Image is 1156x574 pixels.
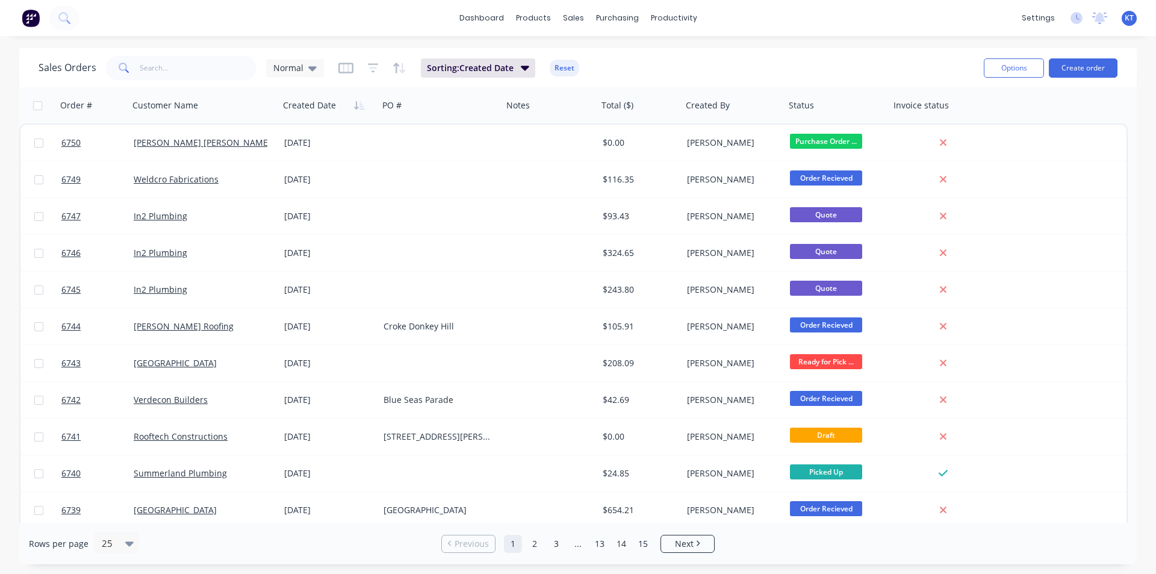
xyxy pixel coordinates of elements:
[61,320,81,332] span: 6744
[284,504,374,516] div: [DATE]
[61,455,134,491] a: 6740
[790,244,862,259] span: Quote
[687,394,775,406] div: [PERSON_NAME]
[61,210,81,222] span: 6747
[29,538,89,550] span: Rows per page
[790,317,862,332] span: Order Recieved
[790,391,862,406] span: Order Recieved
[687,284,775,296] div: [PERSON_NAME]
[1125,13,1134,23] span: KT
[687,504,775,516] div: [PERSON_NAME]
[61,419,134,455] a: 6741
[384,504,493,516] div: [GEOGRAPHIC_DATA]
[601,99,633,111] div: Total ($)
[384,431,493,443] div: [STREET_ADDRESS][PERSON_NAME]
[61,394,81,406] span: 6742
[634,535,652,553] a: Page 15
[1016,9,1061,27] div: settings
[789,99,814,111] div: Status
[591,535,609,553] a: Page 13
[603,320,674,332] div: $105.91
[569,535,587,553] a: Jump forward
[603,431,674,443] div: $0.00
[134,247,187,258] a: In2 Plumbing
[455,538,489,550] span: Previous
[61,125,134,161] a: 6750
[60,99,92,111] div: Order #
[687,173,775,186] div: [PERSON_NAME]
[506,99,530,111] div: Notes
[284,431,374,443] div: [DATE]
[790,170,862,186] span: Order Recieved
[134,284,187,295] a: In2 Plumbing
[550,60,579,76] button: Reset
[284,357,374,369] div: [DATE]
[547,535,565,553] a: Page 3
[687,467,775,479] div: [PERSON_NAME]
[61,308,134,345] a: 6744
[612,535,630,553] a: Page 14
[284,247,374,259] div: [DATE]
[427,62,514,74] span: Sorting: Created Date
[61,235,134,271] a: 6746
[510,9,557,27] div: products
[686,99,730,111] div: Created By
[590,9,645,27] div: purchasing
[284,284,374,296] div: [DATE]
[61,492,134,528] a: 6739
[134,173,219,185] a: Weldcro Fabrications
[134,431,228,442] a: Rooftech Constructions
[687,210,775,222] div: [PERSON_NAME]
[134,357,217,369] a: [GEOGRAPHIC_DATA]
[61,161,134,198] a: 6749
[134,210,187,222] a: In2 Plumbing
[61,431,81,443] span: 6741
[603,394,674,406] div: $42.69
[603,210,674,222] div: $93.43
[284,320,374,332] div: [DATE]
[984,58,1044,78] button: Options
[61,284,81,296] span: 6745
[790,281,862,296] span: Quote
[284,394,374,406] div: [DATE]
[134,504,217,516] a: [GEOGRAPHIC_DATA]
[790,134,862,149] span: Purchase Order ...
[526,535,544,553] a: Page 2
[61,272,134,308] a: 6745
[22,9,40,27] img: Factory
[134,467,227,479] a: Summerland Plumbing
[790,354,862,369] span: Ready for Pick ...
[384,394,493,406] div: Blue Seas Parade
[603,284,674,296] div: $243.80
[687,137,775,149] div: [PERSON_NAME]
[284,210,374,222] div: [DATE]
[790,207,862,222] span: Quote
[504,535,522,553] a: Page 1 is your current page
[140,56,257,80] input: Search...
[284,137,374,149] div: [DATE]
[61,173,81,186] span: 6749
[603,173,674,186] div: $116.35
[442,538,495,550] a: Previous page
[39,62,96,73] h1: Sales Orders
[134,137,271,148] a: [PERSON_NAME] [PERSON_NAME]
[1049,58,1117,78] button: Create order
[134,394,208,405] a: Verdecon Builders
[61,198,134,234] a: 6747
[132,99,198,111] div: Customer Name
[893,99,949,111] div: Invoice status
[687,247,775,259] div: [PERSON_NAME]
[61,137,81,149] span: 6750
[273,61,303,74] span: Normal
[453,9,510,27] a: dashboard
[790,501,862,516] span: Order Recieved
[61,467,81,479] span: 6740
[437,535,719,553] ul: Pagination
[687,357,775,369] div: [PERSON_NAME]
[382,99,402,111] div: PO #
[61,382,134,418] a: 6742
[557,9,590,27] div: sales
[603,467,674,479] div: $24.85
[421,58,535,78] button: Sorting:Created Date
[284,467,374,479] div: [DATE]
